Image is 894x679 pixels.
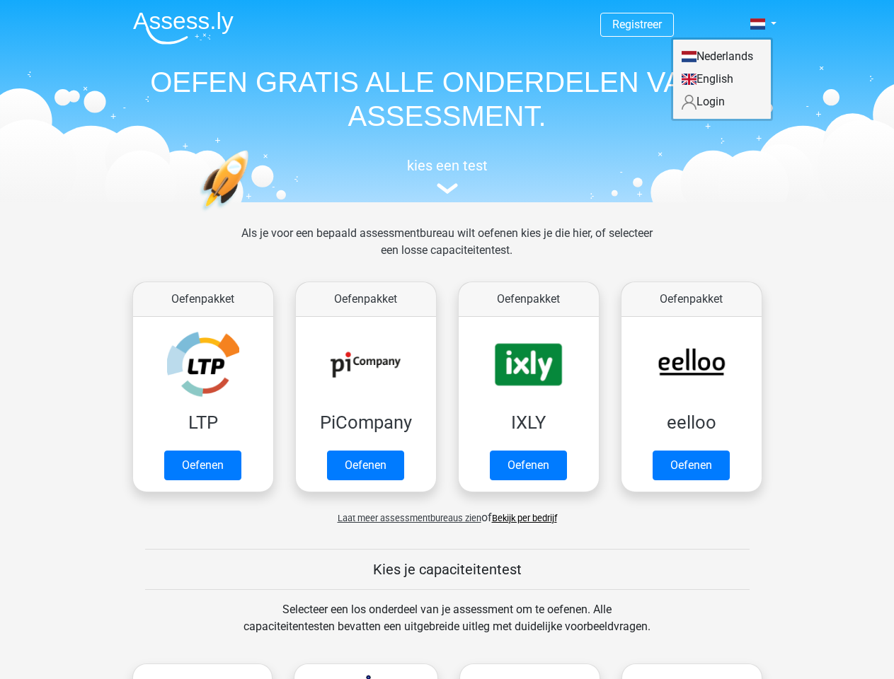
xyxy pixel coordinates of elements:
div: of [122,498,773,526]
img: Assessly [133,11,234,45]
a: English [673,68,771,91]
div: Selecteer een los onderdeel van je assessment om te oefenen. Alle capaciteitentesten bevatten een... [230,601,664,652]
a: Login [673,91,771,113]
a: Registreer [612,18,662,31]
img: oefenen [200,150,304,278]
h5: kies een test [122,157,773,174]
a: Oefenen [164,451,241,480]
h5: Kies je capaciteitentest [145,561,750,578]
a: Oefenen [490,451,567,480]
a: Oefenen [327,451,404,480]
a: Nederlands [673,45,771,68]
a: Bekijk per bedrijf [492,513,557,523]
a: Oefenen [653,451,730,480]
span: Laat meer assessmentbureaus zien [338,513,481,523]
a: kies een test [122,157,773,195]
div: Als je voor een bepaald assessmentbureau wilt oefenen kies je die hier, of selecteer een losse ca... [230,225,664,276]
img: assessment [437,183,458,194]
h1: OEFEN GRATIS ALLE ONDERDELEN VAN JE ASSESSMENT. [122,65,773,133]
